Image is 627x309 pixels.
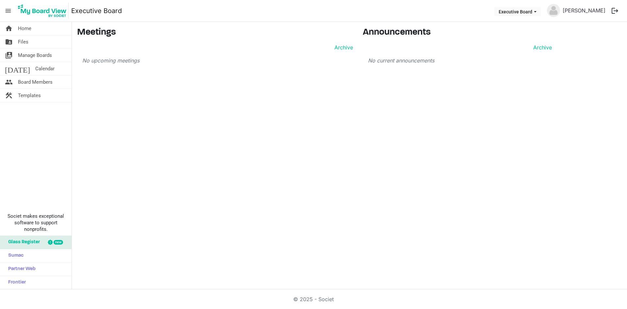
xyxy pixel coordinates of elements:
[332,43,353,51] a: Archive
[5,263,36,276] span: Partner Web
[18,22,31,35] span: Home
[531,43,552,51] a: Archive
[54,240,63,245] div: new
[608,4,622,18] button: logout
[368,57,552,64] p: No current announcements
[77,27,353,38] h3: Meetings
[494,7,541,16] button: Executive Board dropdownbutton
[5,276,26,289] span: Frontier
[293,296,334,302] a: © 2025 - Societ
[16,3,71,19] a: My Board View Logo
[18,35,28,48] span: Files
[5,35,13,48] span: folder_shared
[5,89,13,102] span: construction
[2,5,14,17] span: menu
[18,49,52,62] span: Manage Boards
[16,3,69,19] img: My Board View Logo
[363,27,557,38] h3: Announcements
[5,22,13,35] span: home
[5,249,24,262] span: Sumac
[18,89,41,102] span: Templates
[547,4,560,17] img: no-profile-picture.svg
[5,236,40,249] span: Glass Register
[3,213,69,232] span: Societ makes exceptional software to support nonprofits.
[5,49,13,62] span: switch_account
[35,62,55,75] span: Calendar
[560,4,608,17] a: [PERSON_NAME]
[71,4,122,17] a: Executive Board
[18,76,53,89] span: Board Members
[5,62,30,75] span: [DATE]
[5,76,13,89] span: people
[82,57,353,64] p: No upcoming meetings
